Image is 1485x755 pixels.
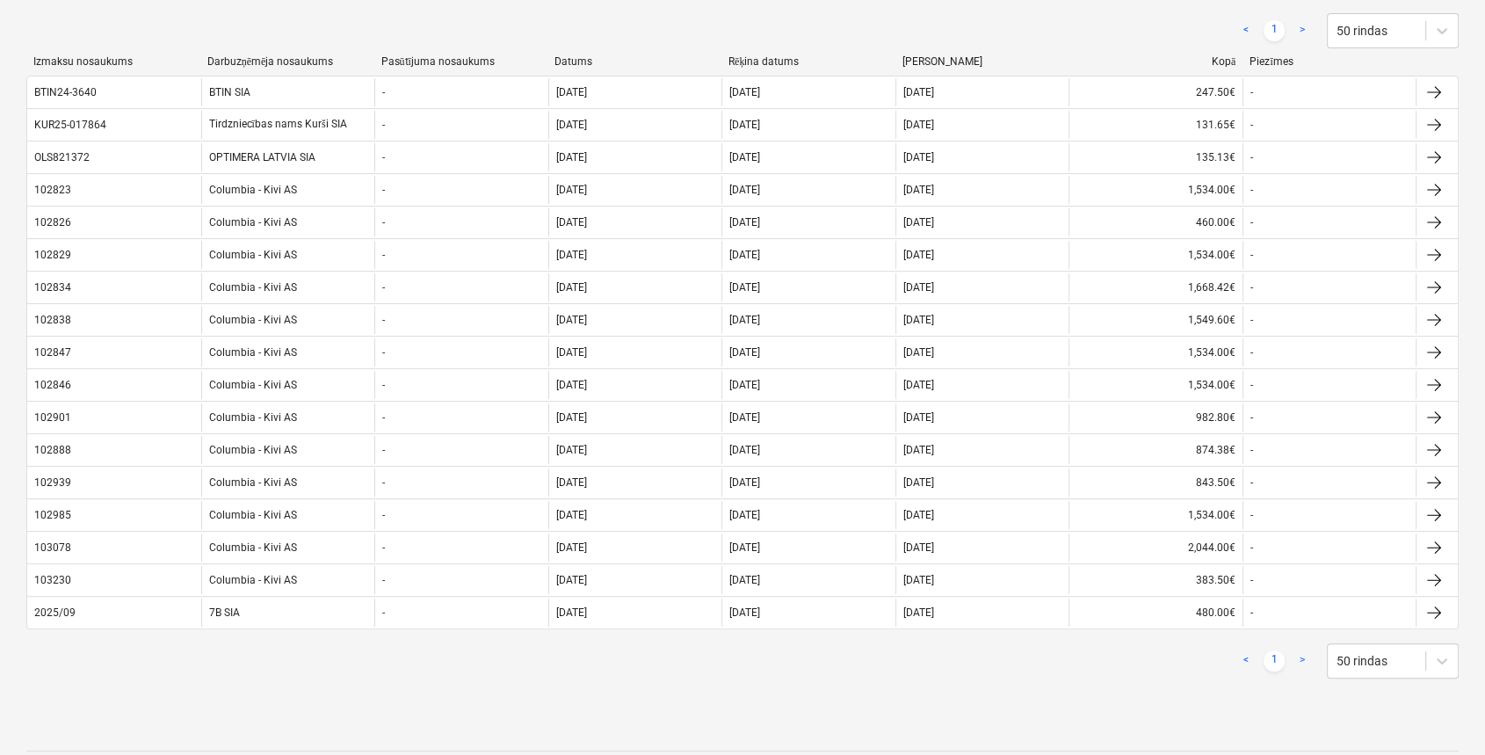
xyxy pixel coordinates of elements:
[1250,216,1253,229] div: -
[1068,176,1242,204] div: 1,534.00€
[1250,411,1253,424] div: -
[382,314,385,326] div: -
[1068,599,1242,627] div: 480.00€
[729,184,760,196] div: [DATE]
[1250,184,1253,196] div: -
[382,476,385,489] div: -
[382,541,385,554] div: -
[1076,55,1236,69] div: Kopā
[1264,20,1285,41] a: Page 1 is your current page
[903,216,934,229] div: [DATE]
[903,606,934,619] div: [DATE]
[729,86,760,98] div: [DATE]
[556,249,587,261] div: [DATE]
[729,119,760,131] div: [DATE]
[201,208,375,236] div: Columbia - Kivi AS
[903,184,934,196] div: [DATE]
[34,509,71,521] div: 102985
[1250,314,1253,326] div: -
[556,216,587,229] div: [DATE]
[34,314,71,326] div: 102838
[382,346,385,359] div: -
[1068,111,1242,139] div: 131.65€
[903,119,934,131] div: [DATE]
[903,574,934,586] div: [DATE]
[556,151,587,163] div: [DATE]
[556,444,587,456] div: [DATE]
[34,184,71,196] div: 102823
[201,306,375,334] div: Columbia - Kivi AS
[1250,606,1253,619] div: -
[382,119,385,131] div: -
[201,599,375,627] div: 7B SIA
[902,55,1062,68] div: [PERSON_NAME]
[1397,671,1485,755] iframe: Chat Widget
[729,574,760,586] div: [DATE]
[729,314,760,326] div: [DATE]
[729,541,760,554] div: [DATE]
[382,281,385,294] div: -
[381,55,541,69] div: Pasūtījuma nosaukums
[201,111,375,139] div: Tirdzniecības nams Kurši SIA
[1250,346,1253,359] div: -
[382,86,385,98] div: -
[903,151,934,163] div: [DATE]
[556,346,587,359] div: [DATE]
[382,184,385,196] div: -
[1235,650,1257,672] a: Previous page
[34,249,71,261] div: 102829
[1250,476,1253,489] div: -
[382,249,385,261] div: -
[1250,151,1253,163] div: -
[556,476,587,489] div: [DATE]
[1068,403,1242,432] div: 982.80€
[1068,273,1242,301] div: 1,668.42€
[1250,541,1253,554] div: -
[201,78,375,106] div: BTIN SIA
[34,574,71,586] div: 103230
[556,509,587,521] div: [DATE]
[1250,55,1409,69] div: Piezīmes
[903,249,934,261] div: [DATE]
[903,314,934,326] div: [DATE]
[729,606,760,619] div: [DATE]
[382,216,385,229] div: -
[201,534,375,562] div: Columbia - Kivi AS
[1068,143,1242,171] div: 135.13€
[382,574,385,586] div: -
[201,403,375,432] div: Columbia - Kivi AS
[34,379,71,391] div: 102846
[1068,241,1242,269] div: 1,534.00€
[556,606,587,619] div: [DATE]
[1068,306,1242,334] div: 1,549.60€
[34,444,71,456] div: 102888
[34,281,71,294] div: 102834
[1250,574,1253,586] div: -
[201,566,375,594] div: Columbia - Kivi AS
[903,379,934,391] div: [DATE]
[1068,468,1242,497] div: 843.50€
[201,241,375,269] div: Columbia - Kivi AS
[1068,371,1242,399] div: 1,534.00€
[1068,436,1242,464] div: 874.38€
[903,86,934,98] div: [DATE]
[1250,379,1253,391] div: -
[556,86,587,98] div: [DATE]
[34,346,71,359] div: 102847
[201,273,375,301] div: Columbia - Kivi AS
[33,55,193,68] div: Izmaksu nosaukums
[201,371,375,399] div: Columbia - Kivi AS
[903,411,934,424] div: [DATE]
[382,444,385,456] div: -
[903,281,934,294] div: [DATE]
[201,468,375,497] div: Columbia - Kivi AS
[1250,281,1253,294] div: -
[201,338,375,367] div: Columbia - Kivi AS
[729,281,760,294] div: [DATE]
[382,151,385,163] div: -
[201,501,375,529] div: Columbia - Kivi AS
[34,541,71,554] div: 103078
[729,379,760,391] div: [DATE]
[1068,566,1242,594] div: 383.50€
[556,184,587,196] div: [DATE]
